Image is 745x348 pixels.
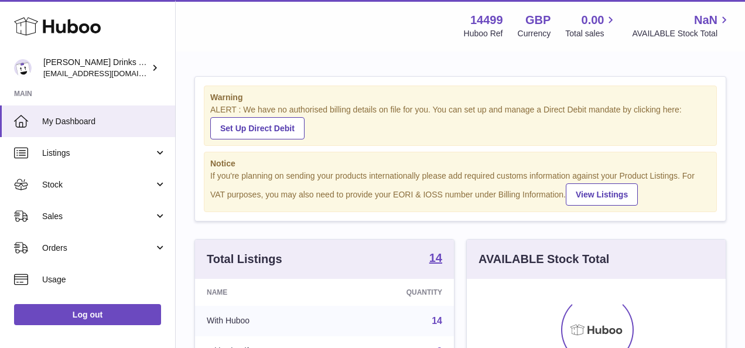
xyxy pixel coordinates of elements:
[42,179,154,190] span: Stock
[464,28,503,39] div: Huboo Ref
[195,279,334,306] th: Name
[14,59,32,77] img: internalAdmin-14499@internal.huboo.com
[565,28,617,39] span: Total sales
[582,12,604,28] span: 0.00
[42,243,154,254] span: Orders
[14,304,161,325] a: Log out
[42,148,154,159] span: Listings
[694,12,717,28] span: NaN
[210,92,710,103] strong: Warning
[470,12,503,28] strong: 14499
[432,316,442,326] a: 14
[566,183,638,206] a: View Listings
[525,12,551,28] strong: GBP
[210,117,305,139] a: Set Up Direct Debit
[210,170,710,206] div: If you're planning on sending your products internationally please add required customs informati...
[42,116,166,127] span: My Dashboard
[565,12,617,39] a: 0.00 Total sales
[632,12,731,39] a: NaN AVAILABLE Stock Total
[195,306,334,336] td: With Huboo
[429,252,442,266] a: 14
[42,211,154,222] span: Sales
[43,69,172,78] span: [EMAIL_ADDRESS][DOMAIN_NAME]
[334,279,454,306] th: Quantity
[632,28,731,39] span: AVAILABLE Stock Total
[207,251,282,267] h3: Total Listings
[210,158,710,169] strong: Notice
[479,251,609,267] h3: AVAILABLE Stock Total
[43,57,149,79] div: [PERSON_NAME] Drinks LTD (t/a Zooz)
[518,28,551,39] div: Currency
[210,104,710,139] div: ALERT : We have no authorised billing details on file for you. You can set up and manage a Direct...
[42,274,166,285] span: Usage
[429,252,442,264] strong: 14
